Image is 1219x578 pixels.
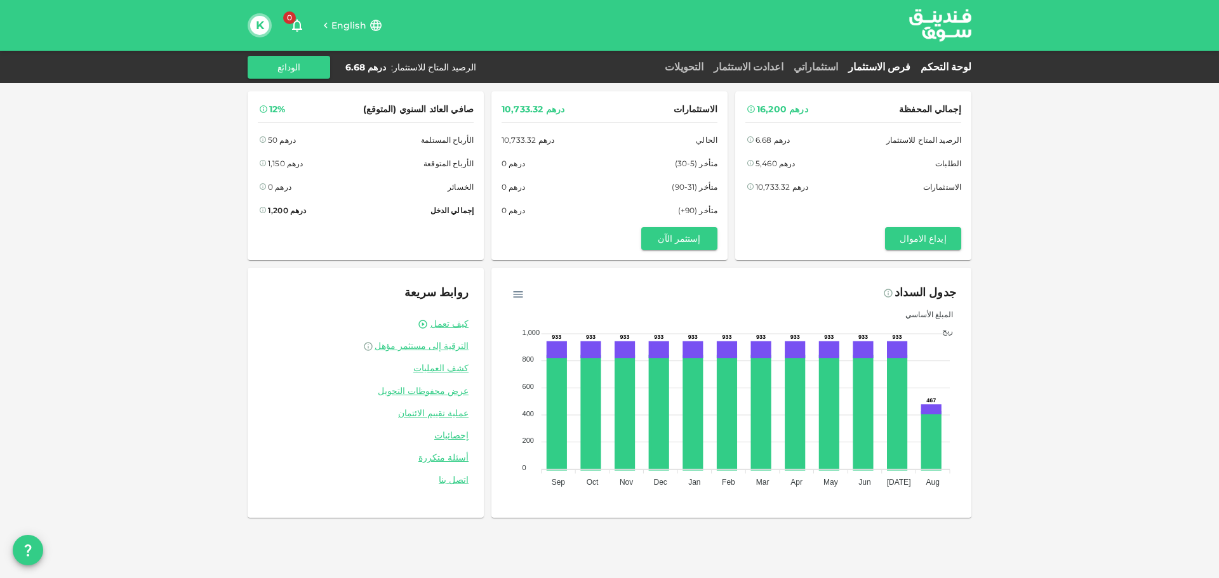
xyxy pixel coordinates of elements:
div: درهم 5,460 [756,157,796,170]
tspan: Jun [858,478,870,487]
span: الترقية إلى مستثمر مؤهل [375,340,469,351]
tspan: Mar [756,478,769,487]
span: متأخر (31-90) [672,180,717,194]
tspan: Jan [688,478,700,487]
a: الترقية إلى مستثمر مؤهل [263,340,469,352]
tspan: Oct [587,478,599,487]
tspan: Aug [926,478,940,487]
span: ربح [933,326,953,336]
a: كشف العمليات [263,362,469,374]
tspan: [DATE] [887,478,911,487]
span: إجمالي الدخل [430,204,474,217]
a: اعدادت الاستثمار [709,61,789,73]
tspan: Dec [654,478,667,487]
a: logo [909,1,971,49]
div: الرصيد المتاح للاستثمار : [391,61,476,74]
span: روابط سريعة [404,286,469,299]
div: درهم 0 [502,157,525,170]
tspan: Apr [790,478,803,487]
tspan: May [823,478,838,487]
span: 0 [283,11,296,24]
span: الطلبات [935,157,961,170]
tspan: Feb [722,478,735,487]
div: 12% [269,102,285,117]
button: K [250,16,269,35]
div: درهم 0 [502,204,525,217]
div: درهم 10,733.32 [756,180,808,194]
a: عملية تقييم الائتمان [263,407,469,419]
div: درهم 50 [268,133,296,147]
div: درهم 0 [268,180,291,194]
span: الاستثمارات [923,180,961,194]
span: الرصيد المتاح للاستثمار [886,133,961,147]
span: الاستثمارات [674,102,717,117]
span: متأخر (5-30) [675,157,717,170]
div: درهم 1,150 [268,157,303,170]
a: استثماراتي [789,61,843,73]
span: الأرباح المتوقعة [423,157,474,170]
div: جدول السداد [895,283,956,303]
tspan: Sep [552,478,566,487]
div: درهم 16,200 [757,102,808,117]
a: إحصائيات [263,430,469,442]
span: English [331,20,366,31]
a: لوحة التحكم [916,61,971,73]
a: اتصل بنا [263,474,469,486]
div: درهم 1,200 [268,204,307,217]
span: إجمالي المحفظة [899,102,961,117]
span: الأرباح المستلمة [421,133,474,147]
tspan: 0 [523,464,526,471]
a: التحويلات [660,61,709,73]
div: درهم 0 [502,180,525,194]
tspan: 1,000 [523,329,540,336]
a: عرض محفوظات التحويل [263,385,469,397]
tspan: 400 [523,410,534,417]
div: درهم 10,733.32 [502,133,554,147]
button: إيداع الاموال [885,227,961,250]
div: درهم 10,733.32 [502,102,564,117]
button: الودائع [248,56,330,79]
div: درهم 6.68 [345,61,386,74]
tspan: 800 [523,355,534,363]
a: أسئلة متكررة [263,452,469,464]
span: متأخر (90+) [678,204,717,217]
button: 0 [284,13,310,38]
a: كيف تعمل [430,318,469,330]
div: درهم 6.68 [756,133,790,147]
a: فرص الاستثمار [843,61,916,73]
span: صافي العائد السنوي (المتوقع) [363,102,474,117]
button: إستثمر الآن [641,227,717,250]
span: الحالي [696,133,717,147]
tspan: 200 [523,437,534,444]
span: الخسائر [448,180,474,194]
tspan: 600 [523,383,534,390]
button: question [13,535,43,565]
tspan: Nov [620,478,633,487]
span: المبلغ الأساسي [896,310,953,319]
img: logo [893,1,988,49]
